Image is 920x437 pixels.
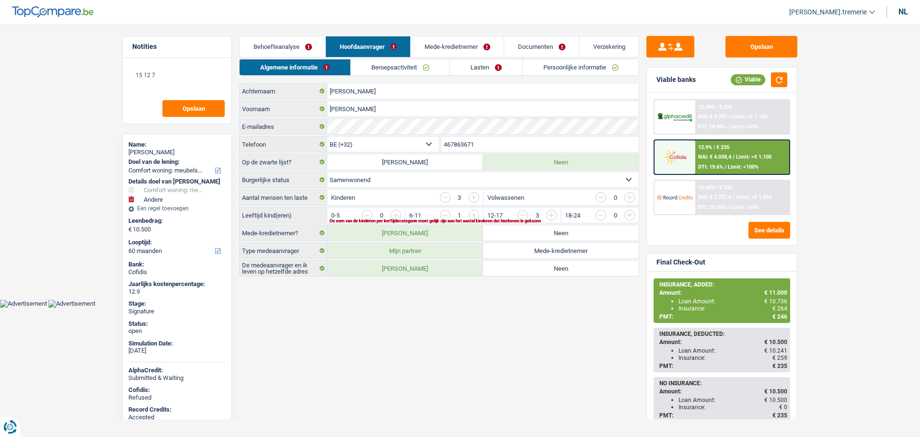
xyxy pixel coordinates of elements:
[736,154,771,160] span: Limit: >€ 1.100
[678,305,787,312] div: Insurance:
[128,394,226,402] div: Refused
[736,194,771,200] span: Limit: >€ 1.966
[731,74,765,85] div: Viable
[727,204,729,210] span: /
[659,388,787,395] div: Amount:
[898,7,908,16] div: nl
[678,397,787,403] div: Loan Amount:
[128,308,226,315] div: Signature
[657,148,692,166] img: Cofidis
[183,105,205,112] span: Opslaan
[772,363,787,369] span: € 235
[128,205,226,212] div: Een regel toevoegen
[240,36,325,57] a: Behoefteanalyse
[698,194,731,200] span: NAI: € 3.727,4
[240,225,327,241] label: Mede-kredietnemer?
[327,261,483,276] label: [PERSON_NAME]
[128,347,226,355] div: [DATE]
[732,114,767,120] span: Limit: >€ 1.150
[331,212,340,218] label: 0-5
[240,243,327,258] label: Type medeaanvrager
[240,59,350,75] a: Algemene informatie
[128,268,226,276] div: Cofidis
[128,239,224,246] label: Looptijd:
[326,36,410,57] a: Hoofdaanvrager
[483,225,639,241] label: Neen
[240,101,327,116] label: Voornaam
[772,355,787,361] span: € 259
[764,388,787,395] span: € 10.500
[678,298,787,305] div: Loan Amount:
[327,154,483,170] label: [PERSON_NAME]
[659,380,787,387] div: NO INSURANCE:
[128,406,226,414] div: Record Credits:
[656,76,696,84] div: Viable banks
[772,305,787,312] span: € 264
[240,207,327,223] label: Leeftijd kind(eren)
[727,124,729,130] span: /
[678,355,787,361] div: Insurance:
[128,300,226,308] div: Stage:
[128,327,226,335] div: open
[483,261,639,276] label: Neen
[764,339,787,345] span: € 10.500
[128,149,226,156] div: [PERSON_NAME]
[728,114,730,120] span: /
[659,281,787,288] div: INSURANCE, ADDED:
[240,190,327,205] label: Aantal mensen ten laste
[659,331,787,337] div: INSURANCE, DEDUCTED:
[523,59,639,75] a: Persoonlijke informatie
[659,363,787,369] div: PMT:
[48,300,95,308] img: Advertisement
[678,404,787,411] div: Insurance:
[656,258,705,266] div: Final Check-Out
[128,386,226,394] div: Cofidis:
[698,164,723,170] span: DTI: 19.6%
[657,188,692,206] img: Record Credits
[728,164,759,170] span: Limit: <100%
[504,36,579,57] a: Documenten
[698,104,732,110] div: 12.99% | € 235
[659,339,787,345] div: Amount:
[579,36,639,57] a: Verzekering
[772,412,787,419] span: € 235
[772,313,787,320] span: € 246
[330,219,607,223] div: De som van de kinderen per leeftijdscategorie moet gelijk zijn aan het aantal kinderen dat hierbo...
[240,172,327,187] label: Burgerlijke status
[764,289,787,296] span: € 11.000
[240,261,327,276] label: De medeaanvrager en ik leven op hetzelfde adres
[128,158,224,166] label: Doel van de lening:
[128,414,226,421] div: Accepted
[441,137,639,152] input: 401020304
[162,100,225,117] button: Opslaan
[698,144,729,150] div: 12.9% | € 235
[731,124,759,130] span: Limit: <50%
[698,124,726,130] span: DTI: 20.99%
[327,243,483,258] label: Mijn partner
[764,347,787,354] span: € 10.241
[748,222,790,239] button: See details
[483,243,639,258] label: Mede-kredietnemer
[240,154,327,170] label: Op de zwarte lijst?
[128,374,226,382] div: Submitted & Waiting
[128,340,226,347] div: Simulation Date:
[487,195,524,201] label: Volwassenen
[725,36,797,57] button: Opslaan
[764,298,787,305] span: € 10.736
[128,288,226,296] div: 12.9
[698,184,732,191] div: 12.45% | € 232
[351,59,450,75] a: Beroepsactiviteit
[611,195,620,201] div: 0
[659,313,787,320] div: PMT:
[678,347,787,354] div: Loan Amount:
[764,397,787,403] span: € 10.500
[128,141,226,149] div: Name:
[733,194,735,200] span: /
[455,195,464,201] div: 3
[128,178,226,185] div: Details doel van [PERSON_NAME]
[128,217,224,225] label: Leenbedrag:
[132,43,222,51] h5: Notities
[240,137,327,152] label: Telefoon
[450,59,522,75] a: Lasten
[411,36,504,57] a: Mede-kredietnemer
